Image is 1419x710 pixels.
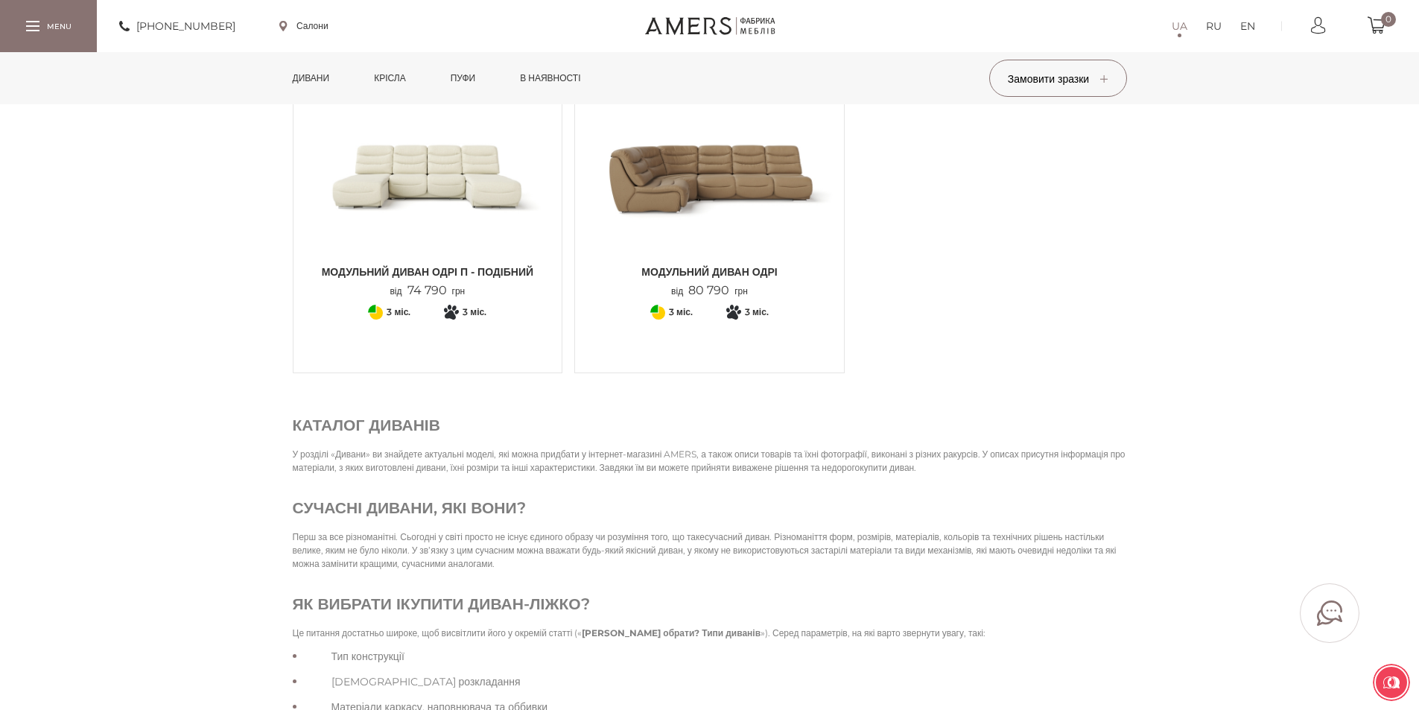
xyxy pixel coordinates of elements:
[1172,17,1187,35] a: UA
[293,416,440,434] strong: Каталог Диванів
[119,17,235,35] a: [PHONE_NUMBER]
[282,52,341,104] a: Дивани
[293,448,1126,473] span: У розділі «Дивани» ви знайдете актуальні моделі, які можна придбати у інтернет-магазині AMERS, а ...
[279,19,328,33] a: Салони
[439,52,487,104] a: Пуфи
[402,283,452,297] span: 74 790
[1206,17,1222,35] a: RU
[1240,17,1255,35] a: EN
[705,531,769,542] span: сучасний диван
[401,595,581,613] strong: купити диван-ліжко
[363,52,416,104] a: Крісла
[293,627,582,638] span: Це питання достатньо широке, щоб висвітлити його у окремій статті («
[305,93,551,298] a: Модульний диван ОДРІ П - подібний Модульний диван ОДРІ П - подібний Модульний диван ОДРІ П - поді...
[671,284,748,298] p: від грн
[683,283,734,297] span: 80 790
[331,650,404,663] span: Тип конструкції
[293,531,705,542] span: Перш за все різноманітні. Сьогодні у світі просто не існує єдиного образу чи розуміння того, що таке
[989,60,1127,97] button: Замовити зразки
[387,303,410,321] span: 3 міс.
[509,52,591,104] a: в наявності
[745,303,769,321] span: 3 міс.
[761,627,985,638] span: »). Серед параметрів, на які варто звернути увагу, такі:
[669,303,693,321] span: 3 міс.
[914,462,916,473] span: .
[293,498,434,517] strong: Сучасні дивани
[586,93,833,298] a: Модульний диван Одрі Модульний диван Одрі Модульний диван Одрі від80 790грн
[293,531,1117,569] span: . Різноманіття форм, розмірів, матеріалів, кольорів та технічних рішень настільки велике, яким не...
[860,462,914,473] span: купити диван
[582,627,761,638] strong: [PERSON_NAME] обрати? Типи диванів
[331,675,521,688] span: [DEMOGRAPHIC_DATA] розкладання
[463,303,486,321] span: 3 міс.
[305,264,551,279] span: Модульний диван ОДРІ П - подібний
[293,595,401,613] strong: Як вибрати і
[586,264,833,279] span: Модульний диван Одрі
[1008,72,1108,86] span: Замовити зразки
[390,284,465,298] p: від грн
[1381,12,1396,27] span: 0
[434,498,526,517] strong: , які вони?
[581,595,590,613] strong: ?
